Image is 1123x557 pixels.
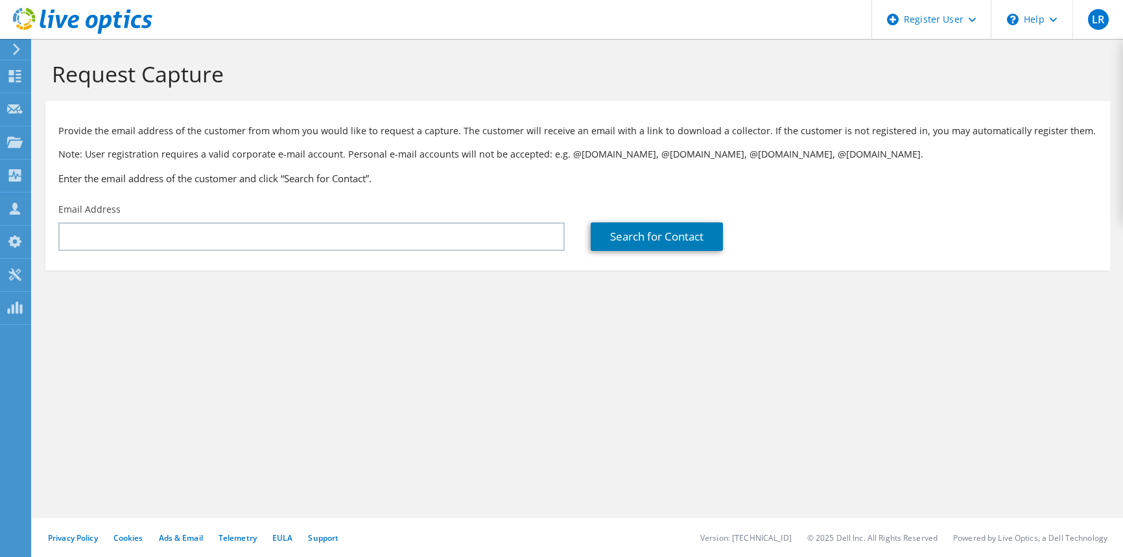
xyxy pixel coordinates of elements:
[272,532,292,543] a: EULA
[219,532,257,543] a: Telemetry
[953,532,1107,543] li: Powered by Live Optics, a Dell Technology
[700,532,792,543] li: Version: [TECHNICAL_ID]
[1007,14,1019,25] svg: \n
[1088,9,1109,30] span: LR
[52,60,1097,88] h1: Request Capture
[58,124,1097,138] p: Provide the email address of the customer from whom you would like to request a capture. The cust...
[159,532,203,543] a: Ads & Email
[807,532,938,543] li: © 2025 Dell Inc. All Rights Reserved
[58,147,1097,161] p: Note: User registration requires a valid corporate e-mail account. Personal e-mail accounts will ...
[591,222,723,251] a: Search for Contact
[308,532,338,543] a: Support
[113,532,143,543] a: Cookies
[58,203,121,216] label: Email Address
[58,171,1097,185] h3: Enter the email address of the customer and click “Search for Contact”.
[48,532,98,543] a: Privacy Policy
